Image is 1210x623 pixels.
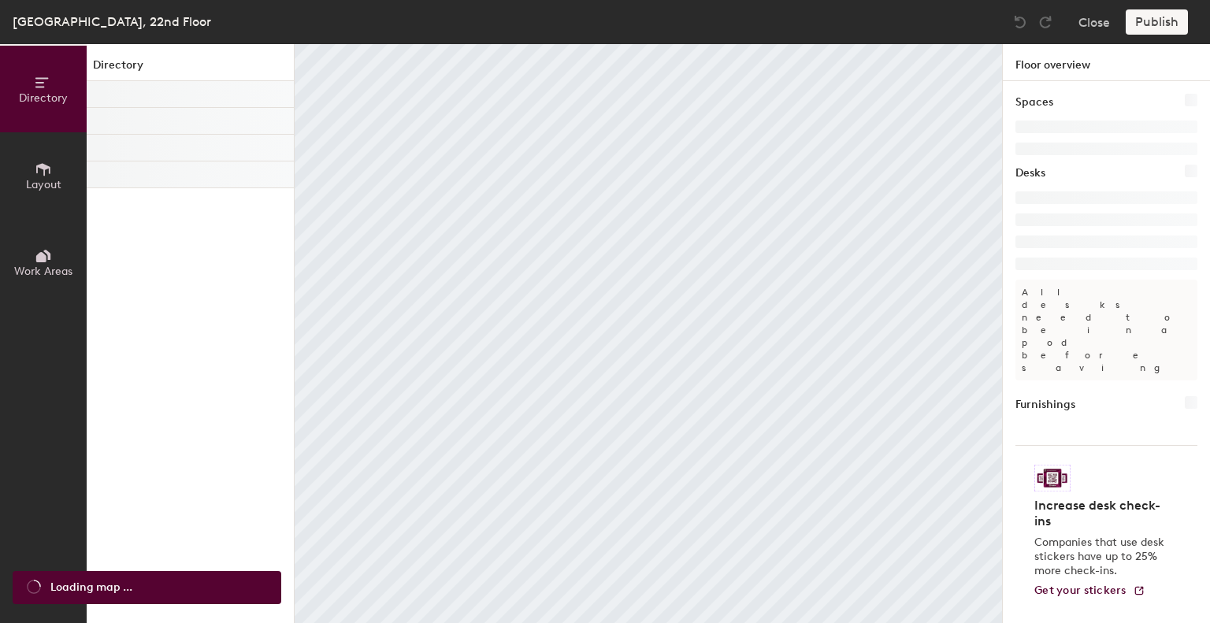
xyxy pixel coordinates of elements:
[1037,14,1053,30] img: Redo
[1034,465,1071,491] img: Sticker logo
[87,57,294,81] h1: Directory
[1012,14,1028,30] img: Undo
[1015,94,1053,111] h1: Spaces
[1034,498,1169,529] h4: Increase desk check-ins
[1015,165,1045,182] h1: Desks
[14,265,72,278] span: Work Areas
[26,178,61,191] span: Layout
[13,12,211,32] div: [GEOGRAPHIC_DATA], 22nd Floor
[1078,9,1110,35] button: Close
[50,579,132,596] span: Loading map ...
[1015,280,1197,380] p: All desks need to be in a pod before saving
[1034,584,1145,598] a: Get your stickers
[1003,44,1210,81] h1: Floor overview
[1034,536,1169,578] p: Companies that use desk stickers have up to 25% more check-ins.
[295,44,1002,623] canvas: Map
[19,91,68,105] span: Directory
[1015,396,1075,413] h1: Furnishings
[1034,584,1126,597] span: Get your stickers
